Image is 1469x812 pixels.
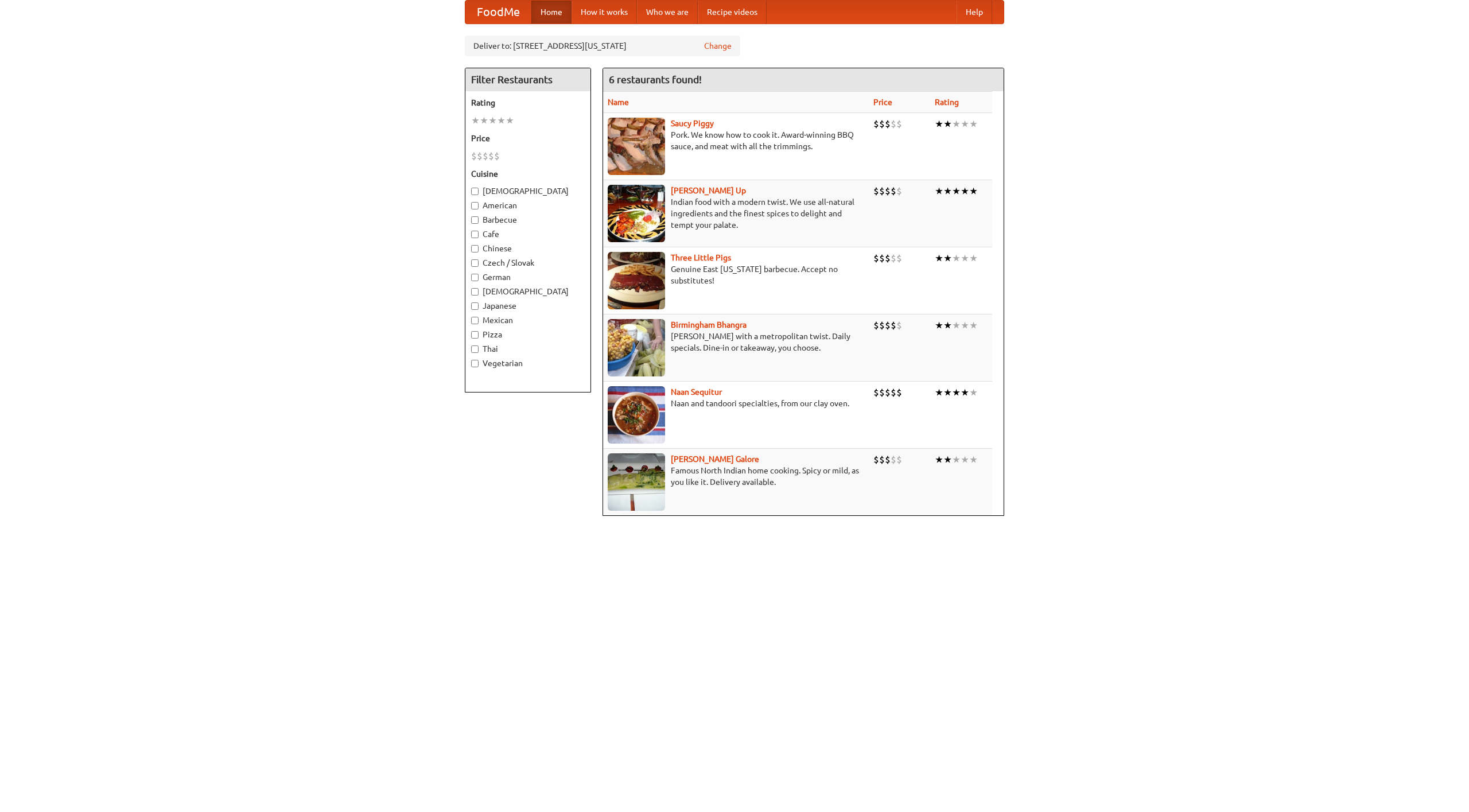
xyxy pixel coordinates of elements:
[879,319,885,332] li: $
[885,453,891,466] li: $
[497,114,506,127] li: ★
[471,300,585,312] label: Japanese
[879,118,885,130] li: $
[896,118,902,130] li: $
[873,453,879,466] li: $
[471,286,585,297] label: [DEMOGRAPHIC_DATA]
[471,259,479,267] input: Czech / Slovak
[961,319,969,332] li: ★
[471,114,480,127] li: ★
[961,386,969,399] li: ★
[891,453,896,466] li: $
[471,329,585,340] label: Pizza
[471,133,585,144] h5: Price
[671,119,714,128] a: Saucy Piggy
[471,216,479,224] input: Barbecue
[488,114,497,127] li: ★
[957,1,992,24] a: Help
[969,252,978,265] li: ★
[873,185,879,197] li: $
[873,319,879,332] li: $
[608,98,629,107] a: Name
[608,263,864,286] p: Genuine East [US_STATE] barbecue. Accept no substitutes!
[943,118,952,130] li: ★
[671,454,759,464] b: [PERSON_NAME] Galore
[896,252,902,265] li: $
[471,317,479,324] input: Mexican
[471,271,585,283] label: German
[471,331,479,339] input: Pizza
[471,188,479,195] input: [DEMOGRAPHIC_DATA]
[608,196,864,231] p: Indian food with a modern twist. We use all-natural ingredients and the finest spices to delight ...
[471,345,479,353] input: Thai
[465,36,740,56] div: Deliver to: [STREET_ADDRESS][US_STATE]
[891,118,896,130] li: $
[471,185,585,197] label: [DEMOGRAPHIC_DATA]
[952,185,961,197] li: ★
[608,465,864,488] p: Famous North Indian home cooking. Spicy or mild, as you like it. Delivery available.
[943,453,952,466] li: ★
[471,314,585,326] label: Mexican
[896,319,902,332] li: $
[465,68,590,91] h4: Filter Restaurants
[943,386,952,399] li: ★
[885,252,891,265] li: $
[471,360,479,367] input: Vegetarian
[943,252,952,265] li: ★
[935,98,959,107] a: Rating
[471,358,585,369] label: Vegetarian
[704,40,732,52] a: Change
[471,200,585,211] label: American
[608,331,864,353] p: [PERSON_NAME] with a metropolitan twist. Daily specials. Dine-in or takeaway, you choose.
[969,319,978,332] li: ★
[465,1,531,24] a: FoodMe
[952,319,961,332] li: ★
[891,252,896,265] li: $
[480,114,488,127] li: ★
[873,118,879,130] li: $
[935,185,943,197] li: ★
[471,228,585,240] label: Cafe
[885,386,891,399] li: $
[608,252,665,309] img: littlepigs.jpg
[873,252,879,265] li: $
[891,386,896,399] li: $
[471,274,479,281] input: German
[608,453,665,511] img: currygalore.jpg
[943,185,952,197] li: ★
[471,257,585,269] label: Czech / Slovak
[891,185,896,197] li: $
[671,186,746,195] a: [PERSON_NAME] Up
[471,302,479,310] input: Japanese
[671,387,722,397] a: Naan Sequitur
[891,319,896,332] li: $
[952,252,961,265] li: ★
[477,150,483,162] li: $
[879,453,885,466] li: $
[969,453,978,466] li: ★
[879,185,885,197] li: $
[961,453,969,466] li: ★
[935,319,943,332] li: ★
[608,118,665,175] img: saucy.jpg
[879,386,885,399] li: $
[969,386,978,399] li: ★
[961,252,969,265] li: ★
[608,386,665,444] img: naansequitur.jpg
[608,319,665,376] img: bhangra.jpg
[608,185,665,242] img: curryup.jpg
[671,253,731,262] a: Three Little Pigs
[483,150,488,162] li: $
[572,1,637,24] a: How it works
[608,129,864,152] p: Pork. We know how to cook it. Award-winning BBQ sauce, and meat with all the trimmings.
[873,386,879,399] li: $
[943,319,952,332] li: ★
[471,245,479,252] input: Chinese
[885,118,891,130] li: $
[671,320,747,329] a: Birmingham Bhangra
[471,97,585,108] h5: Rating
